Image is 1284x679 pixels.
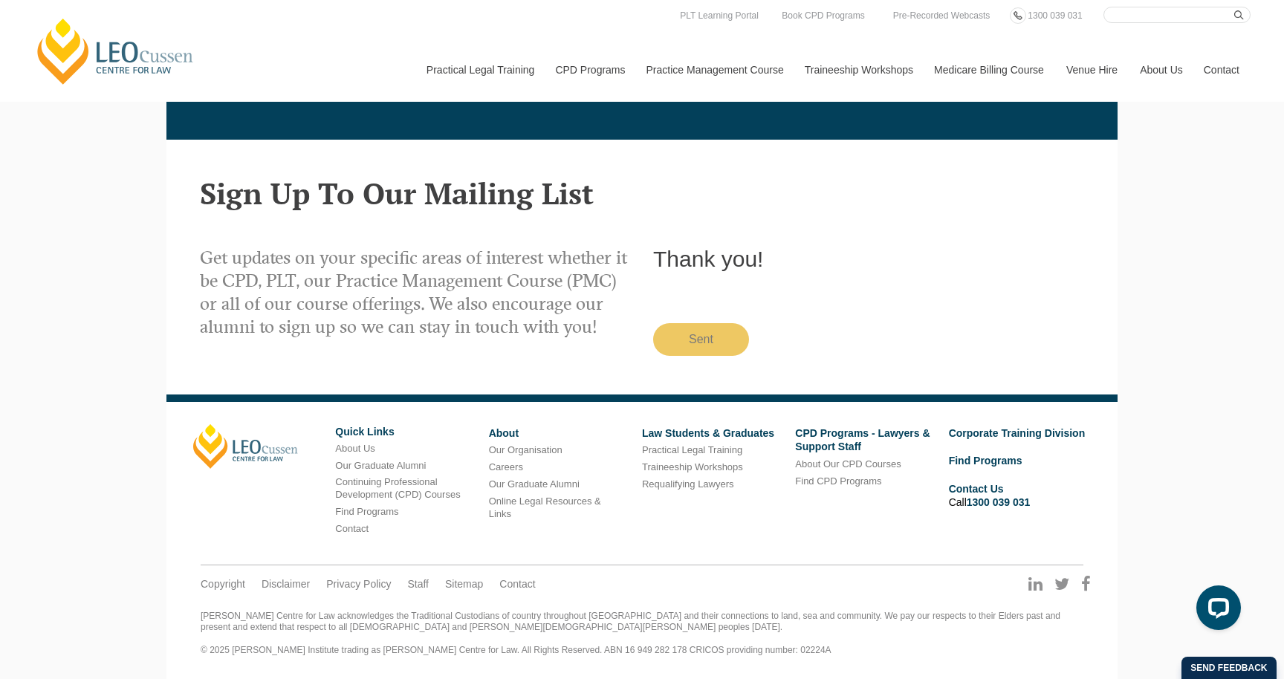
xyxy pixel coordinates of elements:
a: 1300 039 031 [1024,7,1086,24]
p: Get updates on your specific areas of interest whether it be CPD, PLT, our Practice Management Co... [200,247,631,339]
a: About Us [1129,38,1193,102]
a: Venue Hire [1055,38,1129,102]
iframe: LiveChat chat widget [1184,579,1247,642]
a: Corporate Training Division [949,427,1086,439]
a: Careers [489,461,523,472]
a: Traineeship Workshops [642,461,743,472]
a: Traineeship Workshops [794,38,923,102]
a: Practice Management Course [635,38,794,102]
a: Pre-Recorded Webcasts [889,7,994,24]
a: Our Graduate Alumni [335,460,426,471]
a: About Our CPD Courses [795,458,901,470]
li: Call [949,480,1091,511]
a: Requalifying Lawyers [642,478,734,490]
a: Contact [335,523,369,534]
a: Our Organisation [489,444,562,455]
a: Law Students & Graduates [642,427,774,439]
button: Sent [653,323,749,356]
a: Find Programs [335,506,398,517]
a: Sitemap [445,577,483,591]
a: Book CPD Programs [778,7,868,24]
div: [PERSON_NAME] Centre for Law acknowledges the Traditional Custodians of country throughout [GEOGR... [201,611,1083,657]
h2: Sign Up To Our Mailing List [200,177,1084,209]
a: [PERSON_NAME] [193,424,298,469]
a: Find CPD Programs [795,475,881,487]
a: Continuing Professional Development (CPD) Courses [335,476,460,500]
a: Online Legal Resources & Links [489,496,601,519]
a: Contact Us [949,483,1004,495]
a: Our Graduate Alumni [489,478,580,490]
a: Privacy Policy [326,577,391,591]
span: 1300 039 031 [1028,10,1082,21]
a: Practical Legal Training [642,444,742,455]
a: Find Programs [949,455,1022,467]
h3: Thank you! [653,247,1084,323]
a: Contact [1193,38,1251,102]
a: Copyright [201,577,245,591]
a: Medicare Billing Course [923,38,1055,102]
a: [PERSON_NAME] Centre for Law [33,16,198,86]
a: Staff [407,577,429,591]
a: Disclaimer [262,577,310,591]
h6: Quick Links [335,426,477,438]
a: CPD Programs [544,38,635,102]
a: About Us [335,443,374,454]
a: CPD Programs - Lawyers & Support Staff [795,427,930,452]
a: 1300 039 031 [967,496,1031,508]
a: About [489,427,519,439]
a: Contact [499,577,535,591]
a: Practical Legal Training [415,38,545,102]
a: PLT Learning Portal [676,7,762,24]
